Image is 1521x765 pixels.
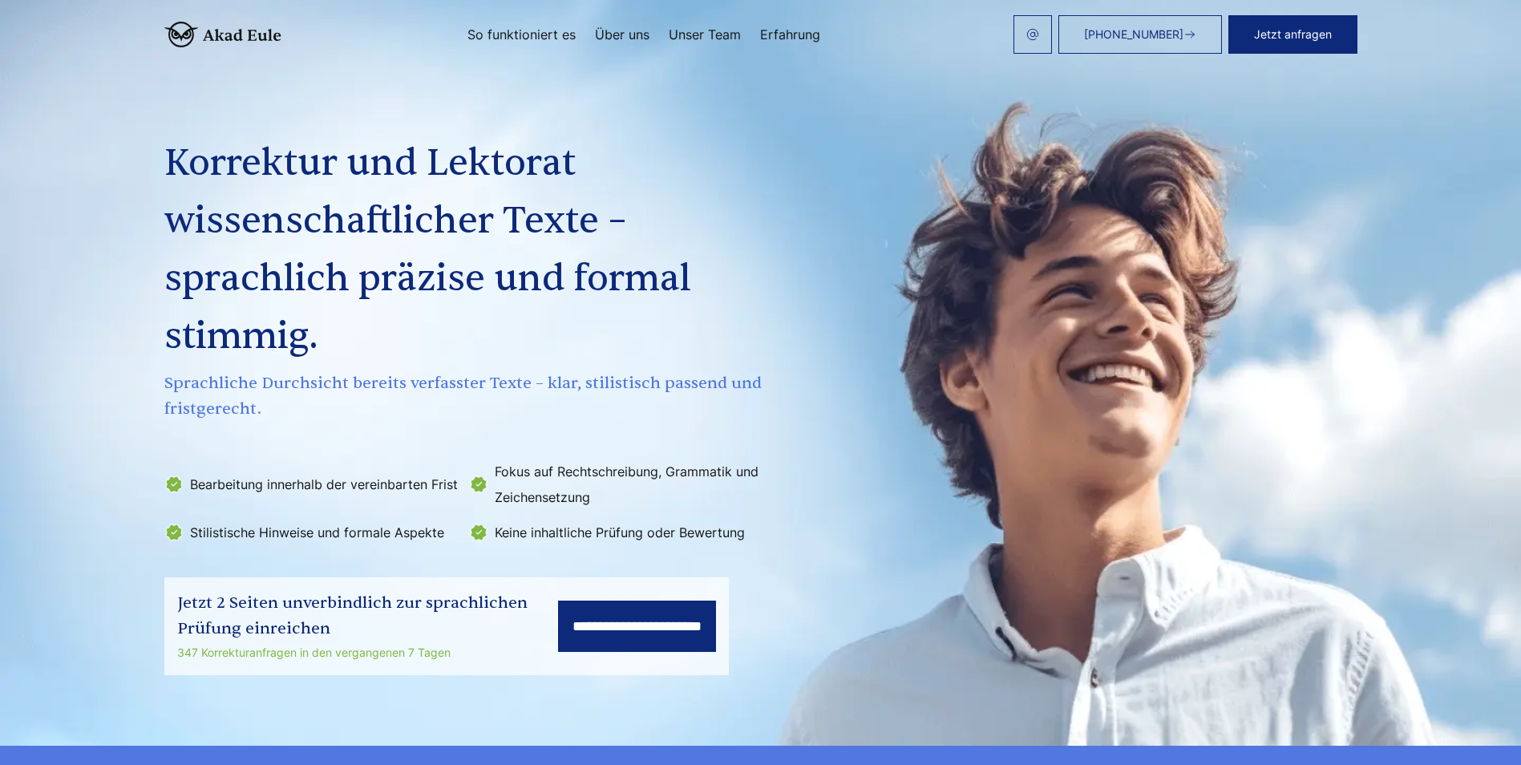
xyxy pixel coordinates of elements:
[164,22,281,47] img: logo
[469,520,764,545] li: Keine inhaltliche Prüfung oder Bewertung
[1084,28,1183,41] span: [PHONE_NUMBER]
[1026,28,1039,41] img: email
[469,459,764,510] li: Fokus auf Rechtschreibung, Grammatik und Zeichensetzung
[164,370,767,422] span: Sprachliche Durchsicht bereits verfasster Texte – klar, stilistisch passend und fristgerecht.
[669,28,741,41] a: Unser Team
[177,643,558,662] div: 347 Korrekturanfragen in den vergangenen 7 Tagen
[595,28,649,41] a: Über uns
[1058,15,1222,54] a: [PHONE_NUMBER]
[164,135,767,366] h1: Korrektur und Lektorat wissenschaftlicher Texte – sprachlich präzise und formal stimmig.
[177,590,558,642] div: Jetzt 2 Seiten unverbindlich zur sprachlichen Prüfung einreichen
[760,28,820,41] a: Erfahrung
[467,28,576,41] a: So funktioniert es
[164,520,459,545] li: Stilistische Hinweise und formale Aspekte
[1228,15,1357,54] button: Jetzt anfragen
[164,459,459,510] li: Bearbeitung innerhalb der vereinbarten Frist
